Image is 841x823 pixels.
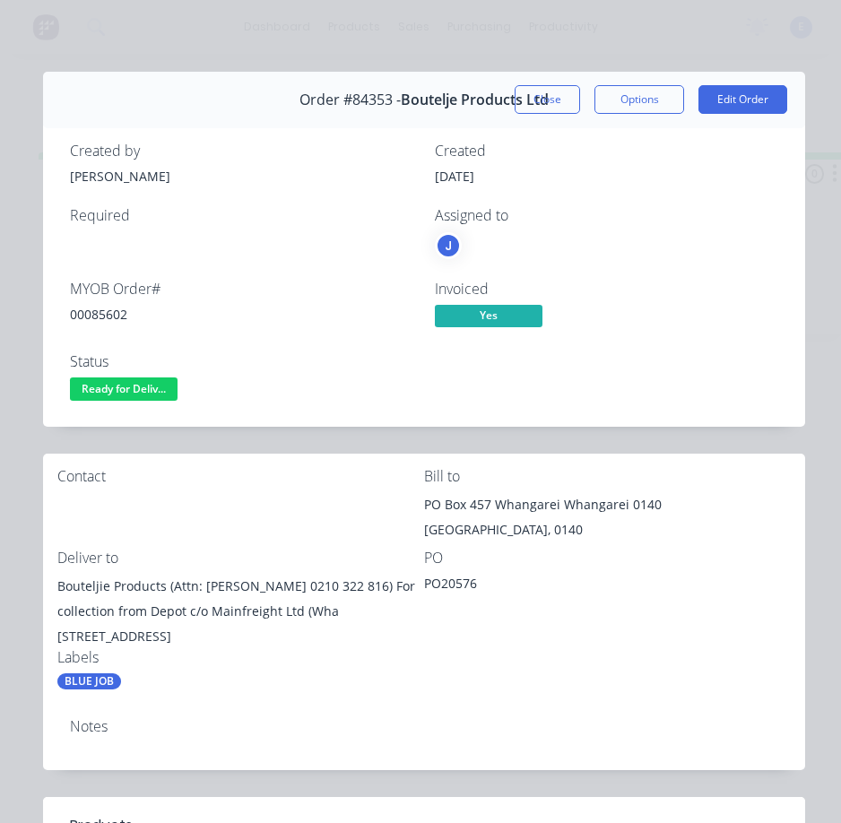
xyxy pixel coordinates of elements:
div: Invoiced [435,281,778,298]
span: Ready for Deliv... [70,377,178,400]
button: Ready for Deliv... [70,377,178,404]
button: J [435,232,462,259]
button: Options [594,85,684,114]
div: MYOB Order # [70,281,413,298]
div: Labels [57,649,424,666]
span: Order #84353 - [299,91,401,108]
div: Bill to [424,468,791,485]
div: Notes [70,718,778,735]
button: Close [515,85,580,114]
div: BLUE JOB [57,673,121,689]
div: Created by [70,143,413,160]
div: Assigned to [435,207,778,224]
div: PO [424,550,791,567]
div: Contact [57,468,424,485]
button: Edit Order [698,85,787,114]
div: [PERSON_NAME] [70,167,413,186]
span: Yes [435,305,542,327]
div: Status [70,353,413,370]
div: Bouteljie Products (Attn: [PERSON_NAME] 0210 322 816) For collection from Depot c/o Mainfreight L... [57,574,424,649]
div: Created [435,143,778,160]
div: Deliver to [57,550,424,567]
div: Required [70,207,413,224]
span: [DATE] [435,168,474,185]
div: PO Box 457 Whangarei Whangarei 0140 [424,492,791,517]
div: [GEOGRAPHIC_DATA], 0140 [424,517,791,542]
div: PO Box 457 Whangarei Whangarei 0140[GEOGRAPHIC_DATA], 0140 [424,492,791,550]
div: Bouteljie Products (Attn: [PERSON_NAME] 0210 322 816) For collection from Depot c/o Mainfreight L... [57,574,424,624]
div: 00085602 [70,305,413,324]
div: PO20576 [424,574,648,599]
div: [STREET_ADDRESS] [57,624,424,649]
span: Boutelje Products Ltd [401,91,549,108]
